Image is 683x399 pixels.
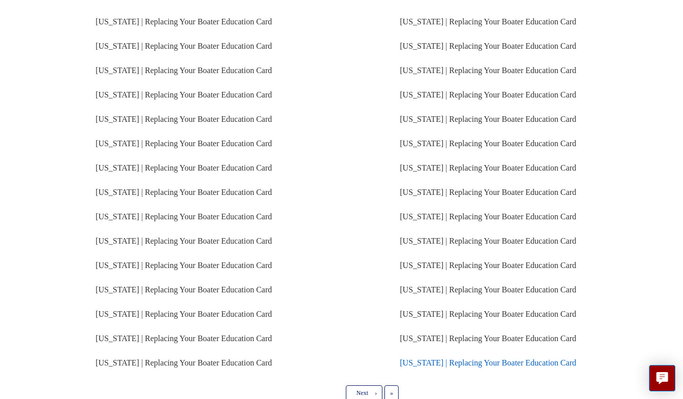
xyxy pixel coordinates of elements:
[95,90,272,99] a: [US_STATE] | Replacing Your Boater Education Card
[400,261,576,270] a: [US_STATE] | Replacing Your Boater Education Card
[95,334,272,343] a: [US_STATE] | Replacing Your Boater Education Card
[400,358,576,367] a: [US_STATE] | Replacing Your Boater Education Card
[95,163,272,172] a: [US_STATE] | Replacing Your Boater Education Card
[400,66,576,75] a: [US_STATE] | Replacing Your Boater Education Card
[95,285,272,294] a: [US_STATE] | Replacing Your Boater Education Card
[649,365,675,391] button: Live chat
[400,310,576,318] a: [US_STATE] | Replacing Your Boater Education Card
[95,237,272,245] a: [US_STATE] | Replacing Your Boater Education Card
[390,389,393,396] span: »
[400,42,576,50] a: [US_STATE] | Replacing Your Boater Education Card
[356,389,368,396] span: Next
[95,115,272,123] a: [US_STATE] | Replacing Your Boater Education Card
[400,212,576,221] a: [US_STATE] | Replacing Your Boater Education Card
[95,261,272,270] a: [US_STATE] | Replacing Your Boater Education Card
[95,358,272,367] a: [US_STATE] | Replacing Your Boater Education Card
[400,115,576,123] a: [US_STATE] | Replacing Your Boater Education Card
[95,66,272,75] a: [US_STATE] | Replacing Your Boater Education Card
[95,139,272,148] a: [US_STATE] | Replacing Your Boater Education Card
[95,212,272,221] a: [US_STATE] | Replacing Your Boater Education Card
[400,237,576,245] a: [US_STATE] | Replacing Your Boater Education Card
[95,310,272,318] a: [US_STATE] | Replacing Your Boater Education Card
[400,139,576,148] a: [US_STATE] | Replacing Your Boater Education Card
[95,17,272,26] a: [US_STATE] | Replacing Your Boater Education Card
[400,334,576,343] a: [US_STATE] | Replacing Your Boater Education Card
[400,163,576,172] a: [US_STATE] | Replacing Your Boater Education Card
[95,42,272,50] a: [US_STATE] | Replacing Your Boater Education Card
[400,17,576,26] a: [US_STATE] | Replacing Your Boater Education Card
[400,188,576,196] a: [US_STATE] | Replacing Your Boater Education Card
[400,285,576,294] a: [US_STATE] | Replacing Your Boater Education Card
[400,90,576,99] a: [US_STATE] | Replacing Your Boater Education Card
[375,389,377,396] span: ›
[95,188,272,196] a: [US_STATE] | Replacing Your Boater Education Card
